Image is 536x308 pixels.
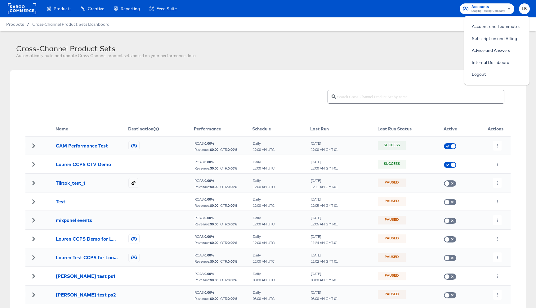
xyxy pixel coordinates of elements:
div: Toggle Row Expanded [26,292,41,297]
div: Paused [385,255,399,260]
div: Daily [252,179,275,183]
b: $ 0.00 [210,259,218,264]
div: Revenue: | CTR: [194,222,252,226]
div: Toggle Row Expanded [26,181,41,185]
div: 12:05 AM GMT-01 [310,222,338,226]
th: Last Run [310,122,377,136]
div: ROAS: [194,290,252,295]
div: Toggle Row Expanded [26,274,41,278]
b: 0.00 % [228,166,238,170]
b: 0.00 % [204,271,214,276]
b: 0.00 % [228,259,238,264]
div: Test [56,198,65,205]
div: [DATE] [310,253,338,257]
div: [DATE] [310,290,338,295]
div: mixpanel events [56,217,92,224]
b: $ 0.00 [210,222,218,226]
div: 12:00 AM UTC [252,185,275,189]
div: Lauren CCPS CTV Demo [56,161,111,168]
div: 08:00 AM UTC [252,297,275,301]
b: $ 0.00 [210,240,218,245]
div: [DATE] [310,216,338,220]
b: $ 0.00 [210,296,218,301]
div: Automatically build and update Cross-Channel product sets based on your performance data [16,53,196,59]
div: Paused [385,292,399,297]
div: Success [384,161,400,167]
span: Creative [88,6,104,11]
div: Paused [385,273,399,279]
div: Daily [252,216,275,220]
div: [DATE] [310,197,338,202]
div: Revenue: | CTR: [194,203,252,208]
div: Revenue: | CTR: [194,259,252,264]
span: Accounts [471,4,505,10]
div: Paused [385,180,399,186]
span: Staging Testing Company [471,9,505,14]
span: / [24,22,32,27]
b: $ 0.00 [210,278,218,282]
b: $ 0.00 [210,184,218,189]
div: Revenue: | CTR: [194,297,252,301]
th: Active [444,122,480,136]
div: Cross-Channel Product Sets [16,44,196,53]
div: Revenue: | CTR: [194,166,252,170]
a: Internal Dashboard [467,57,514,68]
div: [DATE] [310,272,338,276]
button: LB [519,3,530,14]
div: Lauren Test CCPS for Loom [56,254,118,261]
div: 12:05 AM GMT-01 [310,203,338,208]
b: $ 0.00 [210,147,218,152]
button: AccountsStaging Testing Company [460,3,514,14]
th: Actions [480,122,511,136]
div: 12:00 AM GMT-01 [310,147,338,152]
b: 0.00 % [228,222,238,226]
div: Revenue: | CTR: [194,147,252,152]
span: Products [54,6,71,11]
th: Last Run Status [377,122,444,136]
a: Account and Teammates [467,21,525,32]
div: Revenue: | CTR: [194,241,252,245]
div: ROAS: [194,253,252,257]
div: ROAS: [194,272,252,276]
div: Success [384,143,400,148]
th: Performance [194,122,252,136]
div: ROAS: [194,160,252,164]
b: $ 0.00 [210,166,218,170]
div: Toggle Row Expanded [26,199,41,204]
div: Toggle Row Expanded [26,237,41,241]
b: 0.00 % [228,147,238,152]
div: ROAS: [194,234,252,239]
b: 0.00 % [204,290,214,295]
span: Feed Suite [156,6,177,11]
a: Advice and Answers [467,45,515,56]
div: Paused [385,217,399,223]
div: 08:00 AM GMT-01 [310,297,338,301]
div: 12:00 AM UTC [252,203,275,208]
div: Revenue: | CTR: [194,185,252,189]
span: Products [6,22,24,27]
div: Daily [252,253,275,257]
b: 0.00 % [204,234,214,239]
div: Daily [252,272,275,276]
div: 12:00 AM UTC [252,147,275,152]
div: Tiktok_test_1 [56,180,85,186]
div: Revenue: | CTR: [194,278,252,282]
div: Daily [252,160,275,164]
a: Logout [467,69,491,80]
input: Search Cross-Channel Product Set by name [336,88,504,101]
th: Destination(s) [128,122,194,136]
b: 0.00 % [228,184,238,189]
b: 0.00 % [228,203,238,208]
b: 0.00 % [228,278,238,282]
b: 0.00 % [204,253,214,257]
b: 0.00 % [228,240,238,245]
div: 08:00 AM UTC [252,278,275,282]
th: Name [56,122,128,136]
span: LB [521,5,527,12]
div: 12:00 AM UTC [252,259,275,264]
div: [PERSON_NAME] test ps2 [56,292,116,298]
div: ROAS: [194,141,252,146]
div: 12:00 AM GMT-01 [310,166,338,170]
div: Toggle Row Expanded [26,218,41,222]
div: 12:00 AM UTC [252,222,275,226]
